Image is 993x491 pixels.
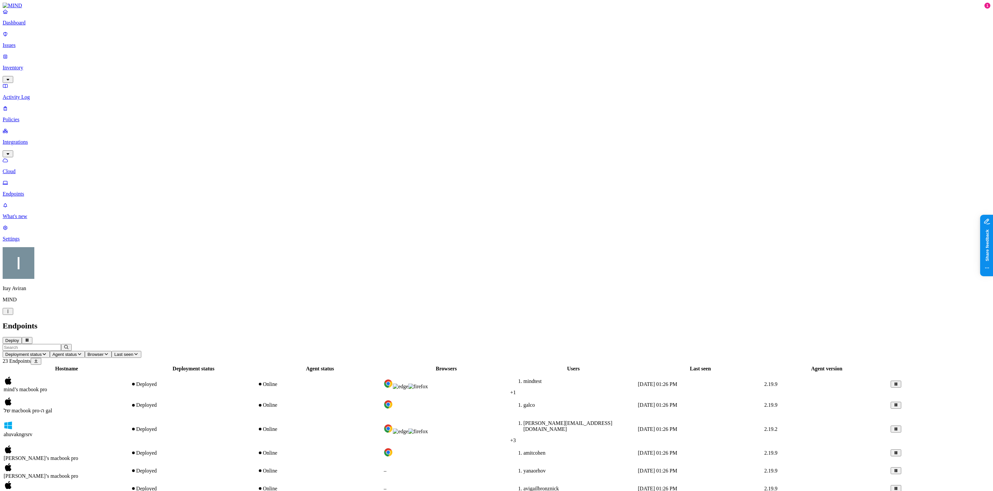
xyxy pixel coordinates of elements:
[3,117,990,123] p: Policies
[384,424,393,433] img: chrome
[136,426,157,432] span: Deployed
[4,421,13,430] img: windows
[3,225,990,242] a: Settings
[523,402,535,408] span: galco
[384,400,393,409] img: chrome
[408,429,428,434] img: firefox
[4,432,32,437] span: ahuvakngrsrv
[3,3,22,9] img: MIND
[638,366,763,372] div: Last seen
[523,468,546,473] span: yanaorhov
[3,42,990,48] p: Issues
[257,402,382,408] div: Online
[764,402,777,408] span: 2.19.9
[4,480,13,490] img: macos
[510,390,516,395] span: + 1
[384,366,509,372] div: Browsers
[3,202,990,219] a: What's new
[764,366,889,372] div: Agent version
[3,139,990,145] p: Integrations
[3,105,990,123] a: Policies
[3,128,990,156] a: Integrations
[510,366,636,372] div: Users
[408,384,428,390] img: firefox
[3,54,990,82] a: Inventory
[257,468,382,474] div: Online
[136,450,157,456] span: Deployed
[638,381,677,387] span: [DATE] 01:26 PM
[3,3,990,9] a: MIND
[638,450,677,456] span: [DATE] 01:26 PM
[3,213,990,219] p: What's new
[4,376,13,385] img: macos
[384,379,393,388] img: chrome
[4,397,13,406] img: macos
[3,337,22,344] button: Deploy
[764,450,777,456] span: 2.19.9
[3,285,990,291] p: Itay Aviran
[984,3,990,9] div: 1
[638,402,677,408] span: [DATE] 01:26 PM
[257,450,382,456] div: Online
[131,366,256,372] div: Deployment status
[3,9,990,26] a: Dashboard
[638,468,677,473] span: [DATE] 01:26 PM
[87,352,104,357] span: Browser
[136,468,157,473] span: Deployed
[3,358,31,364] span: 23 Endpoints
[384,448,393,457] img: chrome
[4,445,13,454] img: macos
[523,450,545,456] span: amitcohen
[393,384,408,390] img: edge
[257,426,382,432] div: Online
[4,455,78,461] span: [PERSON_NAME]’s macbook pro
[4,408,52,413] span: ה-‏⁨macbook pro⁩ של ⁨gal⁩
[3,344,61,351] input: Search
[3,94,990,100] p: Activity Log
[3,157,990,174] a: Cloud
[3,236,990,242] p: Settings
[3,31,990,48] a: Issues
[764,426,777,432] span: 2.19.2
[5,352,42,357] span: Deployment status
[384,468,386,473] span: –
[3,20,990,26] p: Dashboard
[3,83,990,100] a: Activity Log
[4,473,78,479] span: [PERSON_NAME]’s macbook pro
[114,352,133,357] span: Last seen
[523,420,612,432] span: [PERSON_NAME][EMAIL_ADDRESS][DOMAIN_NAME]
[638,426,677,432] span: [DATE] 01:26 PM
[257,366,382,372] div: Agent status
[3,297,990,303] p: MIND
[510,437,516,443] span: + 3
[4,463,13,472] img: macos
[136,402,157,408] span: Deployed
[136,381,157,387] span: Deployed
[764,381,777,387] span: 2.19.9
[3,191,990,197] p: Endpoints
[523,378,541,384] span: mindtest
[393,429,408,434] img: edge
[3,180,990,197] a: Endpoints
[257,381,382,387] div: Online
[4,366,129,372] div: Hostname
[3,65,990,71] p: Inventory
[3,247,34,279] img: Itay Aviran
[764,468,777,473] span: 2.19.9
[4,387,47,392] span: mind’s macbook pro
[52,352,77,357] span: Agent status
[3,321,990,330] h2: Endpoints
[3,169,990,174] p: Cloud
